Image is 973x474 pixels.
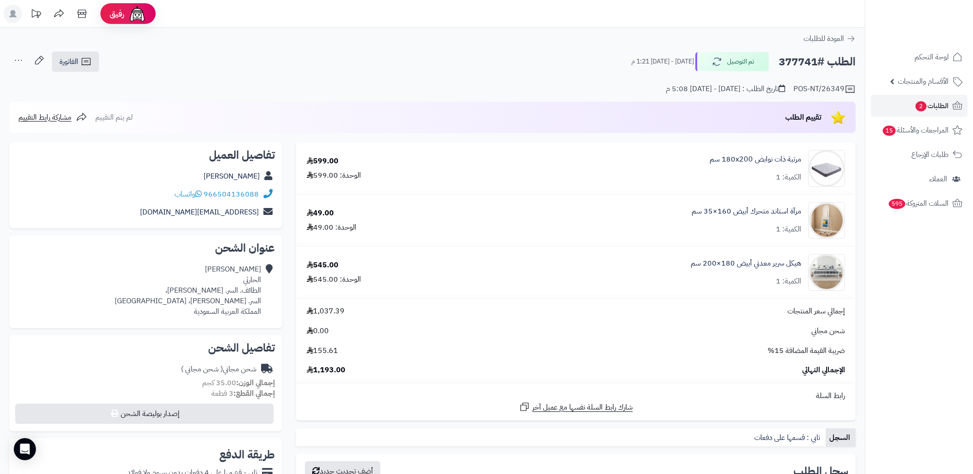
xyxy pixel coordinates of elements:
[802,365,845,376] span: الإجمالي النهائي
[307,346,338,356] span: 155.61
[871,46,967,68] a: لوحة التحكم
[181,364,223,375] span: ( شحن مجاني )
[115,264,261,317] div: [PERSON_NAME] الحارثي الطائف. السر. [PERSON_NAME]، السر. [PERSON_NAME]، [GEOGRAPHIC_DATA] المملكة...
[710,154,801,165] a: مرتبة ذات نوابض 180x200 سم
[826,428,856,447] a: السجل
[211,388,275,399] small: 3 قطعة
[888,197,949,210] span: السلات المتروكة
[915,99,949,112] span: الطلبات
[532,402,633,413] span: شارك رابط السلة نفسها مع عميل آخر
[95,112,133,123] span: لم يتم التقييم
[787,306,845,317] span: إجمالي سعر المنتجات
[307,170,361,181] div: الوحدة: 599.00
[779,52,856,71] h2: الطلب #377741
[14,438,36,460] div: Open Intercom Messenger
[871,144,967,166] a: طلبات الإرجاع
[307,306,344,317] span: 1,037.39
[307,156,338,167] div: 599.00
[776,224,801,235] div: الكمية: 1
[785,112,822,123] span: تقييم الطلب
[59,56,78,67] span: الفاتورة
[915,101,926,111] span: 2
[219,449,275,460] h2: طريقة الدفع
[140,207,259,218] a: [EMAIL_ADDRESS][DOMAIN_NAME]
[204,189,259,200] a: 966504136088
[804,33,856,44] a: العودة للطلبات
[776,276,801,287] div: الكمية: 1
[181,364,256,375] div: شحن مجاني
[809,202,845,239] img: 1753188266-1-90x90.jpg
[889,199,906,209] span: 595
[666,84,785,94] div: تاريخ الطلب : [DATE] - [DATE] 5:08 م
[300,391,852,401] div: رابط السلة
[24,5,47,25] a: تحديثات المنصة
[204,171,260,182] a: [PERSON_NAME]
[15,404,274,424] button: إصدار بوليصة الشحن
[307,365,345,376] span: 1,193.00
[307,260,338,271] div: 545.00
[776,172,801,183] div: الكمية: 1
[793,84,856,95] div: POS-NT/26349
[18,112,87,123] a: مشاركة رابط التقييم
[809,254,845,291] img: 1755517459-110101050032-90x90.jpg
[804,33,844,44] span: العودة للطلبات
[809,150,845,187] img: 1702708315-RS-09-90x90.jpg
[871,192,967,214] a: السلات المتروكة595
[307,222,356,233] div: الوحدة: 49.00
[307,326,329,336] span: 0.00
[915,51,949,64] span: لوحة التحكم
[17,342,275,353] h2: تفاصيل الشحن
[52,52,99,72] a: الفاتورة
[128,5,146,23] img: ai-face.png
[871,119,967,141] a: المراجعات والأسئلة15
[17,243,275,254] h2: عنوان الشحن
[17,150,275,161] h2: تفاصيل العميل
[911,148,949,161] span: طلبات الإرجاع
[882,124,949,137] span: المراجعات والأسئلة
[202,377,275,388] small: 35.00 كجم
[307,208,334,219] div: 49.00
[307,274,361,285] div: الوحدة: 545.00
[910,22,964,41] img: logo-2.png
[883,126,896,136] span: 15
[871,95,967,117] a: الطلبات2
[751,428,826,447] a: تابي : قسمها على دفعات
[695,52,769,71] button: تم التوصيل
[519,401,633,413] a: شارك رابط السلة نفسها مع عميل آخر
[631,57,694,66] small: [DATE] - [DATE] 1:21 م
[811,326,845,336] span: شحن مجاني
[898,75,949,88] span: الأقسام والمنتجات
[768,346,845,356] span: ضريبة القيمة المضافة 15%
[929,173,947,185] span: العملاء
[871,168,967,190] a: العملاء
[233,388,275,399] strong: إجمالي القطع:
[175,189,202,200] a: واتساب
[692,206,801,217] a: مرآة استاند متحرك أبيض 160×35 سم
[18,112,71,123] span: مشاركة رابط التقييم
[236,377,275,388] strong: إجمالي الوزن:
[110,8,124,19] span: رفيق
[691,258,801,269] a: هيكل سرير معدني أبيض 180×200 سم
